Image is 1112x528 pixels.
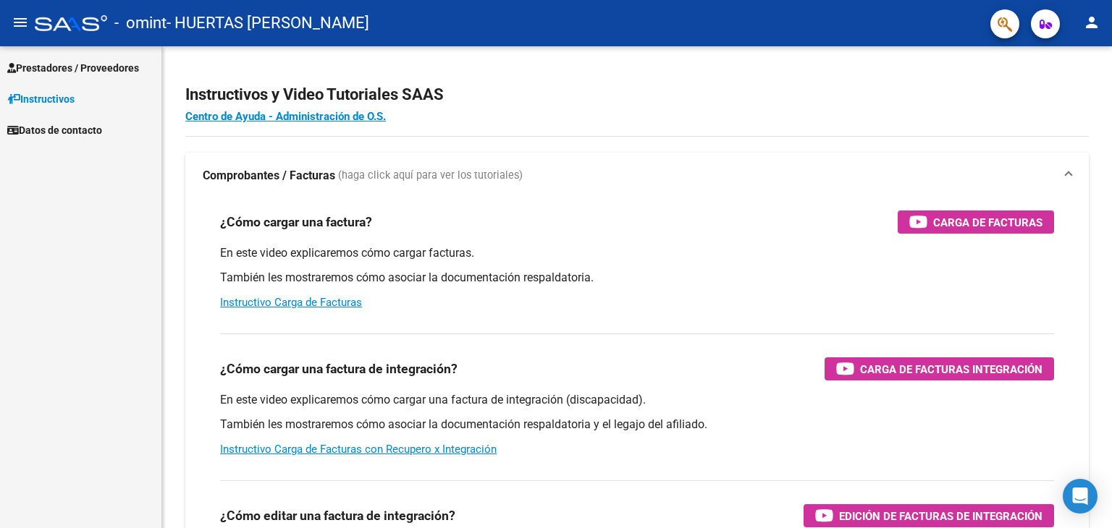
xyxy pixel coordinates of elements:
[1083,14,1100,31] mat-icon: person
[220,443,497,456] a: Instructivo Carga de Facturas con Recupero x Integración
[7,60,139,76] span: Prestadores / Proveedores
[804,504,1054,527] button: Edición de Facturas de integración
[114,7,167,39] span: - omint
[167,7,369,39] span: - HUERTAS [PERSON_NAME]
[338,168,523,184] span: (haga click aquí para ver los tutoriales)
[7,122,102,138] span: Datos de contacto
[839,507,1042,525] span: Edición de Facturas de integración
[898,210,1054,234] button: Carga de Facturas
[1063,479,1098,514] div: Open Intercom Messenger
[185,110,386,123] a: Centro de Ayuda - Administración de O.S.
[203,168,335,184] strong: Comprobantes / Facturas
[220,506,455,526] h3: ¿Cómo editar una factura de integración?
[220,392,1054,408] p: En este video explicaremos cómo cargar una factura de integración (discapacidad).
[860,360,1042,378] span: Carga de Facturas Integración
[220,359,458,379] h3: ¿Cómo cargar una factura de integración?
[185,153,1089,199] mat-expansion-panel-header: Comprobantes / Facturas (haga click aquí para ver los tutoriales)
[7,91,75,107] span: Instructivos
[220,270,1054,286] p: También les mostraremos cómo asociar la documentación respaldatoria.
[185,81,1089,108] h2: Instructivos y Video Tutoriales SAAS
[933,213,1042,231] span: Carga de Facturas
[220,296,362,309] a: Instructivo Carga de Facturas
[825,357,1054,380] button: Carga de Facturas Integración
[12,14,29,31] mat-icon: menu
[220,417,1054,433] p: También les mostraremos cómo asociar la documentación respaldatoria y el legajo del afiliado.
[220,212,372,232] h3: ¿Cómo cargar una factura?
[220,245,1054,261] p: En este video explicaremos cómo cargar facturas.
